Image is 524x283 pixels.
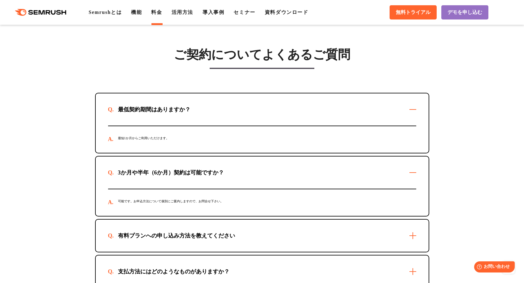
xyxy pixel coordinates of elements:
a: Semrushとは [89,10,122,15]
div: 最短1か月からご利用いただけます。 [108,126,416,153]
a: セミナー [234,10,255,15]
a: 無料トライアル [390,5,437,19]
div: 可能です。お申込方法について個別にご案内しますので、お問合せ下さい。 [108,189,416,216]
span: 無料トライアル [396,9,430,16]
a: デモを申し込む [441,5,488,19]
span: デモを申し込む [448,9,482,16]
a: 資料ダウンロード [265,10,308,15]
a: 導入事例 [203,10,224,15]
a: 機能 [131,10,142,15]
iframe: Help widget launcher [469,259,517,276]
div: 最低契約期間はありますか？ [108,106,200,113]
h3: ご契約についてよくあるご質問 [95,47,429,62]
div: 支払方法にはどのようなものがありますか？ [108,268,239,275]
div: 有料プランへの申し込み方法を教えてください [108,232,245,239]
a: 活用方法 [172,10,193,15]
div: 3か月や半年（6か月）契約は可能ですか？ [108,169,234,176]
a: 料金 [151,10,162,15]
